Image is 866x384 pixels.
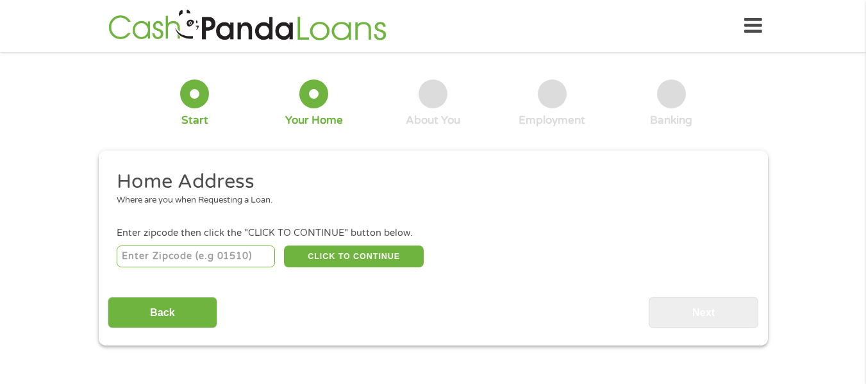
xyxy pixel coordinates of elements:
[519,113,585,128] div: Employment
[117,226,749,240] div: Enter zipcode then click the "CLICK TO CONTINUE" button below.
[649,297,758,328] input: Next
[285,113,343,128] div: Your Home
[117,194,740,207] div: Where are you when Requesting a Loan.
[284,246,424,267] button: CLICK TO CONTINUE
[117,169,740,195] h2: Home Address
[181,113,208,128] div: Start
[104,8,390,44] img: GetLoanNow Logo
[117,246,275,267] input: Enter Zipcode (e.g 01510)
[108,297,217,328] input: Back
[406,113,460,128] div: About You
[650,113,692,128] div: Banking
